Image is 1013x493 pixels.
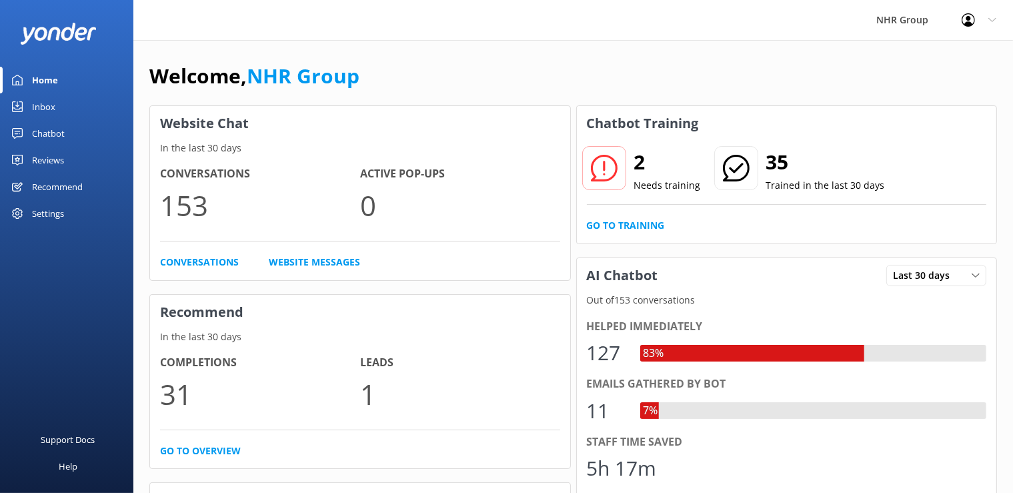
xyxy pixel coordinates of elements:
div: Recommend [32,173,83,200]
div: 7% [640,402,662,420]
div: 5h 17m [587,452,657,484]
div: 11 [587,395,627,427]
a: Website Messages [269,255,360,270]
p: 153 [160,183,360,227]
div: Chatbot [32,120,65,147]
div: Helped immediately [587,318,987,336]
h4: Active Pop-ups [360,165,560,183]
p: Needs training [634,178,701,193]
div: Home [32,67,58,93]
h4: Completions [160,354,360,372]
a: NHR Group [247,62,359,89]
h4: Leads [360,354,560,372]
div: Support Docs [41,426,95,453]
h4: Conversations [160,165,360,183]
p: Trained in the last 30 days [766,178,885,193]
div: Emails gathered by bot [587,376,987,393]
a: Go to Training [587,218,665,233]
h3: Recommend [150,295,570,330]
h2: 2 [634,146,701,178]
p: Out of 153 conversations [577,293,997,308]
h3: Chatbot Training [577,106,709,141]
h3: Website Chat [150,106,570,141]
p: In the last 30 days [150,141,570,155]
span: Last 30 days [893,268,958,283]
img: yonder-white-logo.png [20,23,97,45]
p: 0 [360,183,560,227]
div: 127 [587,337,627,369]
div: Inbox [32,93,55,120]
h2: 35 [766,146,885,178]
div: Help [59,453,77,480]
div: Settings [32,200,64,227]
div: Reviews [32,147,64,173]
a: Conversations [160,255,239,270]
p: 1 [360,372,560,416]
p: In the last 30 days [150,330,570,344]
div: Staff time saved [587,434,987,451]
div: 83% [640,345,668,362]
h3: AI Chatbot [577,258,668,293]
p: 31 [160,372,360,416]
h1: Welcome, [149,60,359,92]
a: Go to overview [160,444,241,458]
